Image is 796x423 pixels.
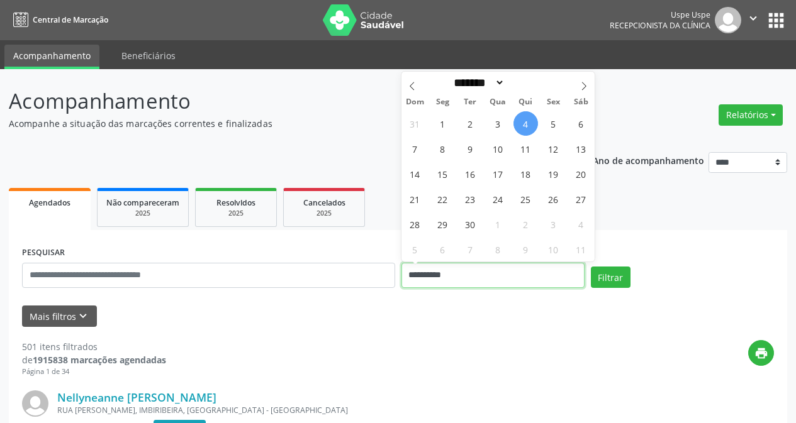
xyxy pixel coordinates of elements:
[22,366,166,377] div: Página 1 de 34
[450,76,505,89] select: Month
[205,209,267,218] div: 2025
[430,187,455,211] span: Setembro 22, 2025
[430,212,455,236] span: Setembro 29, 2025
[403,212,427,236] span: Setembro 28, 2025
[593,152,704,168] p: Ano de acompanhamento
[57,405,585,415] div: RUA [PERSON_NAME], IMBIRIBEIRA, [GEOGRAPHIC_DATA] - [GEOGRAPHIC_DATA]
[430,237,455,261] span: Outubro 6, 2025
[513,187,538,211] span: Setembro 25, 2025
[569,111,593,136] span: Setembro 6, 2025
[106,197,179,208] span: Não compareceram
[541,111,566,136] span: Setembro 5, 2025
[456,98,484,106] span: Ter
[458,111,483,136] span: Setembro 2, 2025
[541,136,566,161] span: Setembro 12, 2025
[22,243,65,263] label: PESQUISAR
[486,237,510,261] span: Outubro 8, 2025
[57,390,216,404] a: Nellyneanne [PERSON_NAME]
[569,136,593,161] span: Setembro 13, 2025
[765,9,787,31] button: apps
[591,266,631,288] button: Filtrar
[430,162,455,186] span: Setembro 15, 2025
[22,390,48,417] img: img
[216,197,255,208] span: Resolvidos
[486,111,510,136] span: Setembro 3, 2025
[505,76,546,89] input: Year
[569,187,593,211] span: Setembro 27, 2025
[541,237,566,261] span: Outubro 10, 2025
[9,117,554,130] p: Acompanhe a situação das marcações correntes e finalizadas
[430,111,455,136] span: Setembro 1, 2025
[403,111,427,136] span: Agosto 31, 2025
[610,9,710,20] div: Uspe Uspe
[541,162,566,186] span: Setembro 19, 2025
[458,212,483,236] span: Setembro 30, 2025
[486,136,510,161] span: Setembro 10, 2025
[76,309,90,323] i: keyboard_arrow_down
[293,209,356,218] div: 2025
[458,187,483,211] span: Setembro 23, 2025
[513,162,538,186] span: Setembro 18, 2025
[458,237,483,261] span: Outubro 7, 2025
[541,212,566,236] span: Outubro 3, 2025
[303,197,345,208] span: Cancelados
[746,11,760,25] i: 
[401,98,429,106] span: Dom
[513,111,538,136] span: Setembro 4, 2025
[4,45,99,69] a: Acompanhamento
[486,187,510,211] span: Setembro 24, 2025
[569,212,593,236] span: Outubro 4, 2025
[403,162,427,186] span: Setembro 14, 2025
[486,212,510,236] span: Outubro 1, 2025
[403,136,427,161] span: Setembro 7, 2025
[486,162,510,186] span: Setembro 17, 2025
[403,237,427,261] span: Outubro 5, 2025
[715,7,741,33] img: img
[513,212,538,236] span: Outubro 2, 2025
[748,340,774,366] button: print
[106,209,179,218] div: 2025
[567,98,595,106] span: Sáb
[512,98,539,106] span: Qui
[541,187,566,211] span: Setembro 26, 2025
[29,197,70,208] span: Agendados
[754,346,768,360] i: print
[513,237,538,261] span: Outubro 9, 2025
[458,136,483,161] span: Setembro 9, 2025
[430,136,455,161] span: Setembro 8, 2025
[539,98,567,106] span: Sex
[458,162,483,186] span: Setembro 16, 2025
[9,85,554,117] p: Acompanhamento
[22,305,97,327] button: Mais filtroskeyboard_arrow_down
[513,136,538,161] span: Setembro 11, 2025
[9,9,108,30] a: Central de Marcação
[719,104,783,126] button: Relatórios
[22,353,166,366] div: de
[741,7,765,33] button: 
[569,162,593,186] span: Setembro 20, 2025
[403,187,427,211] span: Setembro 21, 2025
[113,45,184,67] a: Beneficiários
[569,237,593,261] span: Outubro 11, 2025
[33,354,166,366] strong: 1915838 marcações agendadas
[484,98,512,106] span: Qua
[22,340,166,353] div: 501 itens filtrados
[33,14,108,25] span: Central de Marcação
[610,20,710,31] span: Recepcionista da clínica
[429,98,456,106] span: Seg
